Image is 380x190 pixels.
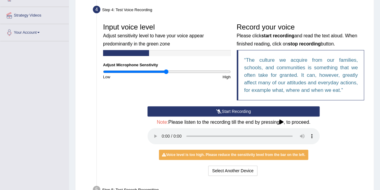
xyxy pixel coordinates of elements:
[159,150,308,160] div: Voice level is too high. Please reduce the sensitivity level from the bar on the left.
[0,24,69,39] a: Your Account
[237,33,357,46] small: Please click and read the text aloud. When finished reading, click on button.
[244,57,358,93] q: The culture we acquire from our families, schools, and communities is something that we often tak...
[103,33,204,46] small: Adjust sensitivity level to have your voice appear predominantly in the green zone
[103,62,158,68] label: Adjust Microphone Senstivity
[0,7,69,22] a: Strategy Videos
[100,74,167,80] div: Low
[261,33,294,38] b: start recording
[147,120,320,125] h4: Please listen to the recording till the end by pressing , to proceed.
[103,23,231,47] h3: Input voice level
[147,106,320,117] button: Start Recording
[288,41,321,46] b: stop recording
[90,4,371,17] div: Step 4: Test Voice Recording
[167,74,233,80] div: High
[157,120,168,125] span: Note:
[208,166,257,176] button: Select Another Device
[237,23,364,47] h3: Record your voice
